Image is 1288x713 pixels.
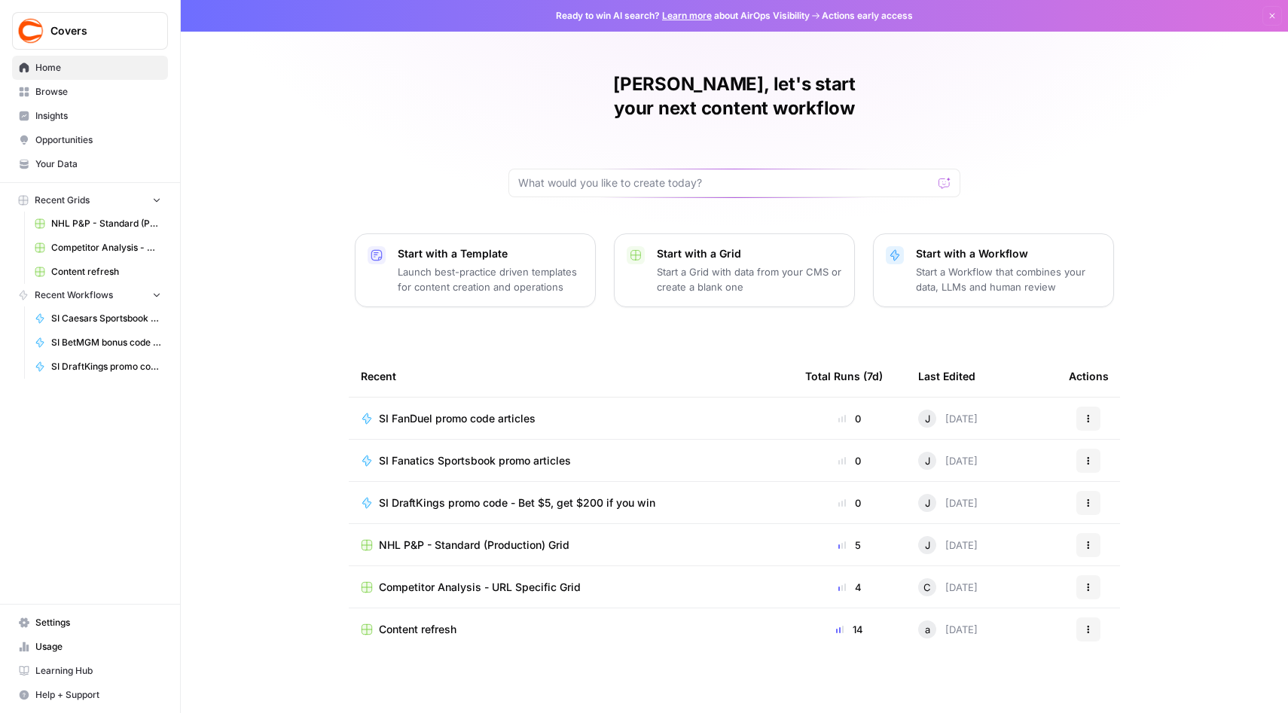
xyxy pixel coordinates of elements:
div: 4 [805,580,894,595]
span: SI Caesars Sportsbook promo code articles [51,312,161,325]
span: NHL P&P - Standard (Production) Grid [379,538,569,553]
button: Start with a TemplateLaunch best-practice driven templates for content creation and operations [355,233,596,307]
div: Last Edited [918,355,975,397]
a: SI DraftKings promo code articles [28,355,168,379]
button: Start with a WorkflowStart a Workflow that combines your data, LLMs and human review [873,233,1114,307]
span: SI Fanatics Sportsbook promo articles [379,453,571,468]
div: [DATE] [918,494,978,512]
span: Opportunities [35,133,161,147]
button: Help + Support [12,683,168,707]
button: Recent Grids [12,189,168,212]
span: Competitor Analysis - URL Specific Grid [51,241,161,254]
div: 0 [805,453,894,468]
p: Start a Grid with data from your CMS or create a blank one [657,264,842,294]
button: Workspace: Covers [12,12,168,50]
span: Content refresh [379,622,456,637]
span: Usage [35,640,161,654]
span: Browse [35,85,161,99]
div: Recent [361,355,781,397]
span: SI FanDuel promo code articles [379,411,536,426]
div: Actions [1069,355,1109,397]
h1: [PERSON_NAME], let's start your next content workflow [508,72,960,120]
a: Browse [12,80,168,104]
div: [DATE] [918,452,978,470]
p: Start with a Grid [657,246,842,261]
div: [DATE] [918,620,978,638]
p: Start with a Workflow [916,246,1101,261]
div: 5 [805,538,894,553]
div: 0 [805,411,894,426]
span: Covers [50,23,142,38]
span: Learning Hub [35,664,161,678]
p: Start with a Template [398,246,583,261]
span: a [925,622,930,637]
a: NHL P&P - Standard (Production) Grid [28,212,168,236]
a: SI Fanatics Sportsbook promo articles [361,453,781,468]
div: [DATE] [918,410,978,428]
button: Recent Workflows [12,284,168,306]
a: Opportunities [12,128,168,152]
span: SI DraftKings promo code articles [51,360,161,373]
span: Home [35,61,161,75]
div: [DATE] [918,578,978,596]
span: J [925,538,930,553]
span: Competitor Analysis - URL Specific Grid [379,580,581,595]
p: Start a Workflow that combines your data, LLMs and human review [916,264,1101,294]
span: Your Data [35,157,161,171]
a: SI FanDuel promo code articles [361,411,781,426]
a: Settings [12,611,168,635]
p: Launch best-practice driven templates for content creation and operations [398,264,583,294]
a: Your Data [12,152,168,176]
a: SI BetMGM bonus code articles [28,331,168,355]
span: SI BetMGM bonus code articles [51,336,161,349]
span: Recent Grids [35,193,90,207]
div: 0 [805,495,894,510]
a: SI DraftKings promo code - Bet $5, get $200 if you win [361,495,781,510]
span: Insights [35,109,161,123]
a: Competitor Analysis - URL Specific Grid [361,580,781,595]
span: Recent Workflows [35,288,113,302]
a: Content refresh [28,260,168,284]
input: What would you like to create today? [518,175,932,190]
span: Settings [35,616,161,629]
a: SI Caesars Sportsbook promo code articles [28,306,168,331]
a: Learning Hub [12,659,168,683]
div: Total Runs (7d) [805,355,883,397]
a: Content refresh [361,622,781,637]
div: 14 [805,622,894,637]
div: [DATE] [918,536,978,554]
a: Usage [12,635,168,659]
a: Insights [12,104,168,128]
a: Competitor Analysis - URL Specific Grid [28,236,168,260]
span: Content refresh [51,265,161,279]
a: Home [12,56,168,80]
span: Ready to win AI search? about AirOps Visibility [556,9,810,23]
span: J [925,495,930,510]
span: J [925,411,930,426]
span: SI DraftKings promo code - Bet $5, get $200 if you win [379,495,655,510]
span: Actions early access [822,9,913,23]
img: Covers Logo [17,17,44,44]
button: Start with a GridStart a Grid with data from your CMS or create a blank one [614,233,855,307]
span: NHL P&P - Standard (Production) Grid [51,217,161,230]
a: NHL P&P - Standard (Production) Grid [361,538,781,553]
span: C [923,580,931,595]
span: J [925,453,930,468]
a: Learn more [662,10,712,21]
span: Help + Support [35,688,161,702]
